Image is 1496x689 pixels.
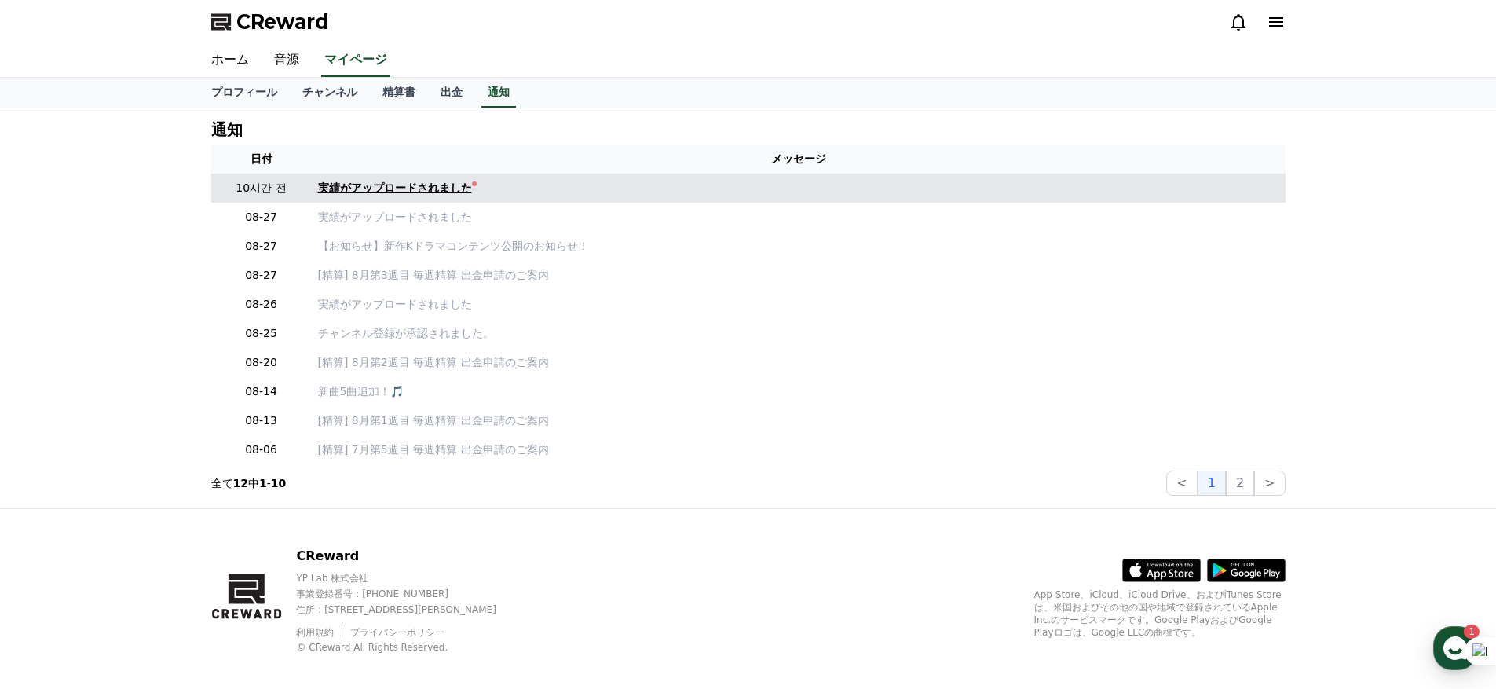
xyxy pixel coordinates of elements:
[211,121,243,138] h4: 通知
[218,238,305,255] p: 08-27
[318,296,1279,313] a: 実績がアップロードされました
[1198,471,1226,496] button: 1
[290,78,370,108] a: チャンネル
[104,498,203,537] a: 1Messages
[40,522,68,534] span: Home
[218,296,305,313] p: 08-26
[218,354,305,371] p: 08-20
[296,588,523,600] p: 事業登録番号 : [PHONE_NUMBER]
[1226,471,1254,496] button: 2
[218,325,305,342] p: 08-25
[296,641,523,654] p: © CReward All Rights Reserved.
[1166,471,1197,496] button: <
[271,477,286,489] strong: 10
[130,522,177,535] span: Messages
[218,383,305,400] p: 08-14
[211,9,329,35] a: CReward
[218,267,305,284] p: 08-27
[318,383,1279,400] a: 新曲5曲追加！🎵
[296,603,523,616] p: 住所 : [STREET_ADDRESS][PERSON_NAME]
[296,627,346,638] a: 利用規約
[233,477,248,489] strong: 12
[5,498,104,537] a: Home
[211,475,287,491] p: 全て 中 -
[218,209,305,225] p: 08-27
[211,145,312,174] th: 日付
[318,238,1279,255] a: 【お知らせ】新作Kドラマコンテンツ公開のお知らせ！
[218,412,305,429] p: 08-13
[321,44,390,77] a: マイページ
[259,477,267,489] strong: 1
[236,9,329,35] span: CReward
[481,78,516,108] a: 通知
[318,180,1279,196] a: 実績がアップロードされました
[318,412,1279,429] a: [精算] 8月第1週目 毎週精算 出金申請のご案内
[318,325,1279,342] p: チャンネル登録が承認されました。
[318,267,1279,284] a: [精算] 8月第3週目 毎週精算 出金申請のご案内
[203,498,302,537] a: Settings
[318,354,1279,371] a: [精算] 8月第2週目 毎週精算 出金申請のご案内
[318,209,1279,225] a: 実績がアップロードされました
[318,180,472,196] div: 実績がアップロードされました
[218,442,305,458] p: 08-06
[296,547,523,566] p: CReward
[199,44,262,77] a: ホーム
[159,497,165,510] span: 1
[318,442,1279,458] a: [精算] 7月第5週目 毎週精算 出金申請のご案内
[1034,588,1286,639] p: App Store、iCloud、iCloud Drive、およびiTunes Storeは、米国およびその他の国や地域で登録されているApple Inc.のサービスマークです。Google P...
[218,180,305,196] p: 10시간 전
[428,78,475,108] a: 出金
[296,572,523,585] p: YP Lab 株式会社
[350,627,444,638] a: プライバシーポリシー
[232,522,271,534] span: Settings
[312,145,1286,174] th: メッセージ
[370,78,428,108] a: 精算書
[199,78,290,108] a: プロフィール
[1254,471,1285,496] button: >
[262,44,312,77] a: 音源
